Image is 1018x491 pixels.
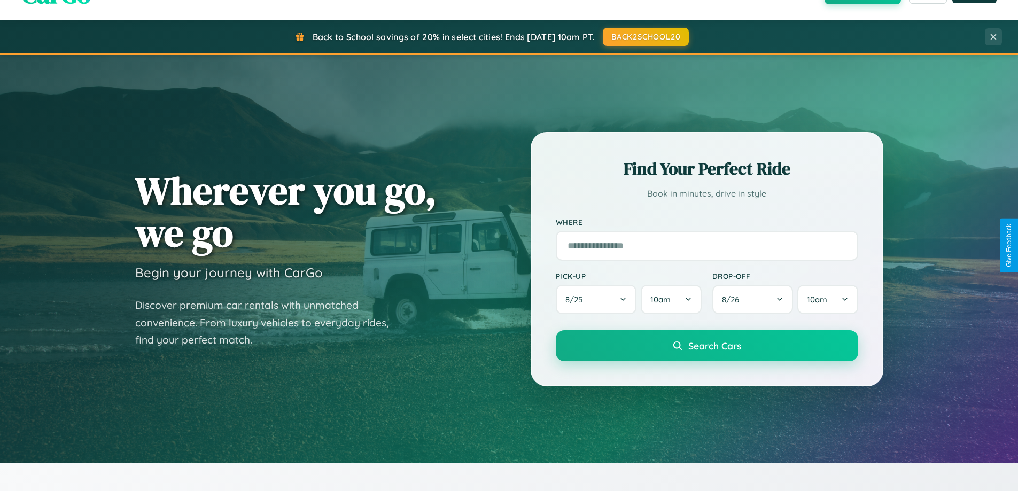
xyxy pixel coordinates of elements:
span: 8 / 25 [565,294,588,305]
span: 10am [650,294,671,305]
h1: Wherever you go, we go [135,169,437,254]
button: 8/25 [556,285,637,314]
p: Discover premium car rentals with unmatched convenience. From luxury vehicles to everyday rides, ... [135,297,402,349]
label: Where [556,217,858,227]
button: BACK2SCHOOL20 [603,28,689,46]
span: 10am [807,294,827,305]
label: Drop-off [712,271,858,280]
p: Book in minutes, drive in style [556,186,858,201]
span: 8 / 26 [722,294,744,305]
button: 10am [797,285,858,314]
button: 10am [641,285,701,314]
div: Give Feedback [1005,224,1013,267]
button: Search Cars [556,330,858,361]
button: 8/26 [712,285,794,314]
span: Back to School savings of 20% in select cities! Ends [DATE] 10am PT. [313,32,595,42]
h2: Find Your Perfect Ride [556,157,858,181]
span: Search Cars [688,340,741,352]
h3: Begin your journey with CarGo [135,264,323,280]
label: Pick-up [556,271,702,280]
